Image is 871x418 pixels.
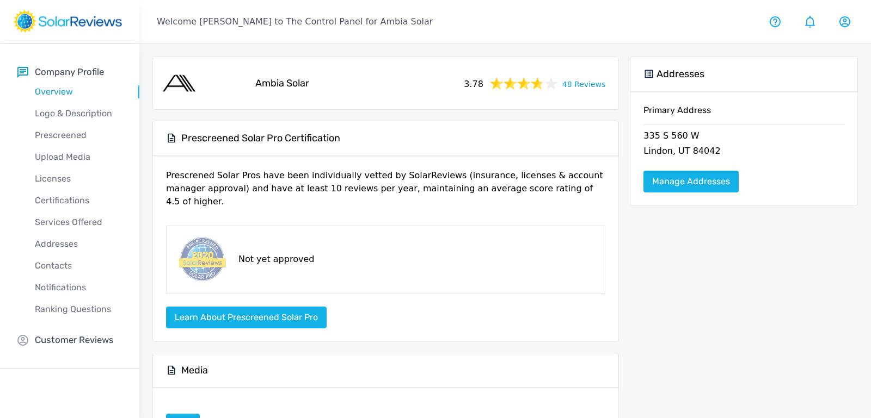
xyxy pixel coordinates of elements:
p: Prescreened [17,129,139,142]
a: Upload Media [17,146,139,168]
a: Services Offered [17,211,139,233]
p: Contacts [17,259,139,272]
h5: Ambia Solar [255,77,309,90]
h5: Media [181,364,208,377]
p: Not yet approved [238,253,314,266]
p: Prescrened Solar Pros have been individually vetted by SolarReviews (insurance, licenses & accoun... [166,169,605,217]
img: prescreened-badge.png [175,235,228,284]
a: Ranking Questions [17,298,139,320]
p: Services Offered [17,216,139,229]
p: Ranking Questions [17,303,139,316]
p: Company Profile [35,65,104,79]
p: Addresses [17,238,139,251]
h6: Primary Address [643,105,844,124]
a: Contacts [17,255,139,277]
a: Manage Addresses [643,171,739,192]
a: Prescreened [17,124,139,146]
button: Learn about Prescreened Solar Pro [166,307,327,328]
p: Upload Media [17,151,139,164]
p: Overview [17,85,139,98]
h5: Addresses [657,68,704,80]
p: Certifications [17,194,139,207]
h5: Prescreened Solar Pro Certification [181,132,340,145]
a: Overview [17,81,139,103]
a: Logo & Description [17,103,139,124]
p: Licenses [17,172,139,185]
p: Logo & Description [17,107,139,120]
p: Welcome [PERSON_NAME] to The Control Panel for Ambia Solar [157,15,433,28]
a: Addresses [17,233,139,255]
p: Customer Reviews [35,333,114,347]
a: Certifications [17,190,139,211]
a: Notifications [17,277,139,298]
p: Notifications [17,281,139,294]
a: 48 Reviews [562,77,606,90]
p: Lindon, UT 84042 [643,145,844,160]
a: Learn about Prescreened Solar Pro [166,312,327,322]
span: 3.78 [464,76,483,91]
a: Licenses [17,168,139,190]
p: 335 S 560 W [643,129,844,145]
